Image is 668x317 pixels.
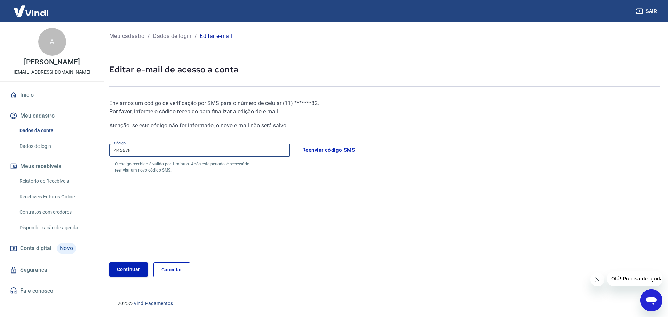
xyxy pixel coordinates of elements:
[635,5,660,18] button: Sair
[148,32,150,40] p: /
[8,0,54,22] img: Vindi
[114,141,126,146] label: Código
[17,205,96,219] a: Contratos com credores
[109,99,476,108] p: Enviamos um código de verificação por SMS para o número de celular
[17,124,96,138] a: Dados da conta
[607,271,662,286] iframe: Mensagem da empresa
[115,161,262,173] p: O código recebido é válido por 1 minuto. Após este período, é necessário reenviar um novo código ...
[38,28,66,56] div: A
[8,87,96,103] a: Início
[8,159,96,174] button: Meus recebíveis
[20,244,51,253] span: Conta digital
[590,272,604,286] iframe: Fechar mensagem
[8,283,96,299] a: Fale conosco
[134,301,173,306] a: Vindi Pagamentos
[153,262,190,277] a: Cancelar
[153,32,192,40] p: Dados de login
[4,5,58,10] span: Olá! Precisa de ajuda?
[57,243,76,254] span: Novo
[14,69,90,76] p: [EMAIL_ADDRESS][DOMAIN_NAME]
[200,32,232,40] p: Editar e-mail
[17,174,96,188] a: Relatório de Recebíveis
[17,139,96,153] a: Dados de login
[8,262,96,278] a: Segurança
[299,143,359,157] button: Reenviar código SMS
[109,32,145,40] p: Meu cadastro
[109,121,476,130] p: Atenção: se este código não for informado, o novo e-mail não será salvo.
[8,108,96,124] button: Meu cadastro
[17,190,96,204] a: Recebíveis Futuros Online
[109,262,148,277] button: Continuar
[8,240,96,257] a: Conta digitalNovo
[194,32,197,40] p: /
[640,289,662,311] iframe: Botão para abrir a janela de mensagens
[109,64,660,75] p: Editar e-mail de acesso a conta
[24,58,80,66] p: [PERSON_NAME]
[109,108,476,116] p: Por favor, informe o código recebido para finalizar a edição do e-mail.
[118,300,651,307] p: 2025 ©
[17,221,96,235] a: Disponibilização de agenda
